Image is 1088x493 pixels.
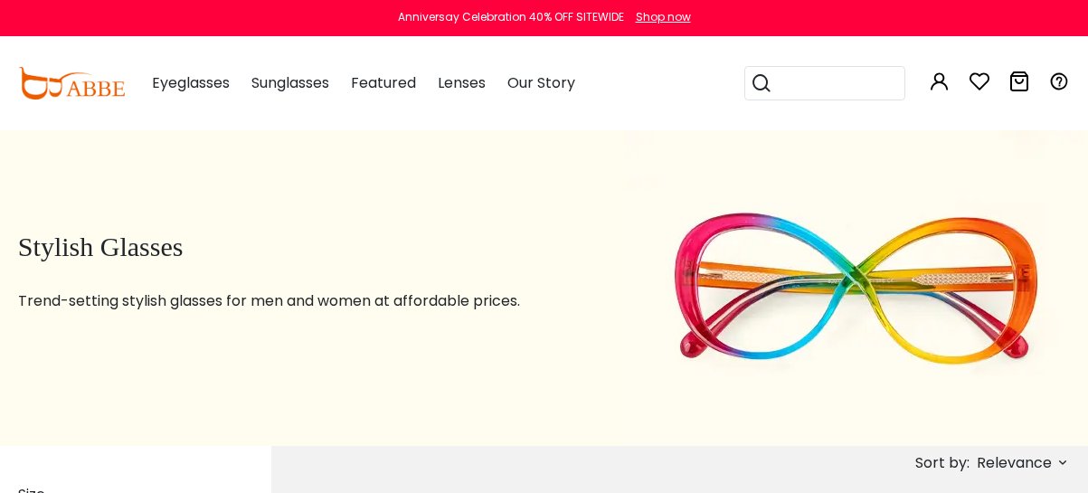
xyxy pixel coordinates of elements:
[18,67,125,100] img: abbeglasses.com
[398,9,624,25] div: Anniversay Celebration 40% OFF SITEWIDE
[351,72,416,93] span: Featured
[18,231,580,263] h1: Stylish Glasses
[915,452,970,473] span: Sort by:
[625,129,1084,446] img: stylish glasses
[438,72,486,93] span: Lenses
[627,9,691,24] a: Shop now
[507,72,575,93] span: Our Story
[977,447,1052,479] span: Relevance
[251,72,329,93] span: Sunglasses
[636,9,691,25] div: Shop now
[18,290,580,312] p: Trend-setting stylish glasses for men and women at affordable prices.
[152,72,230,93] span: Eyeglasses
